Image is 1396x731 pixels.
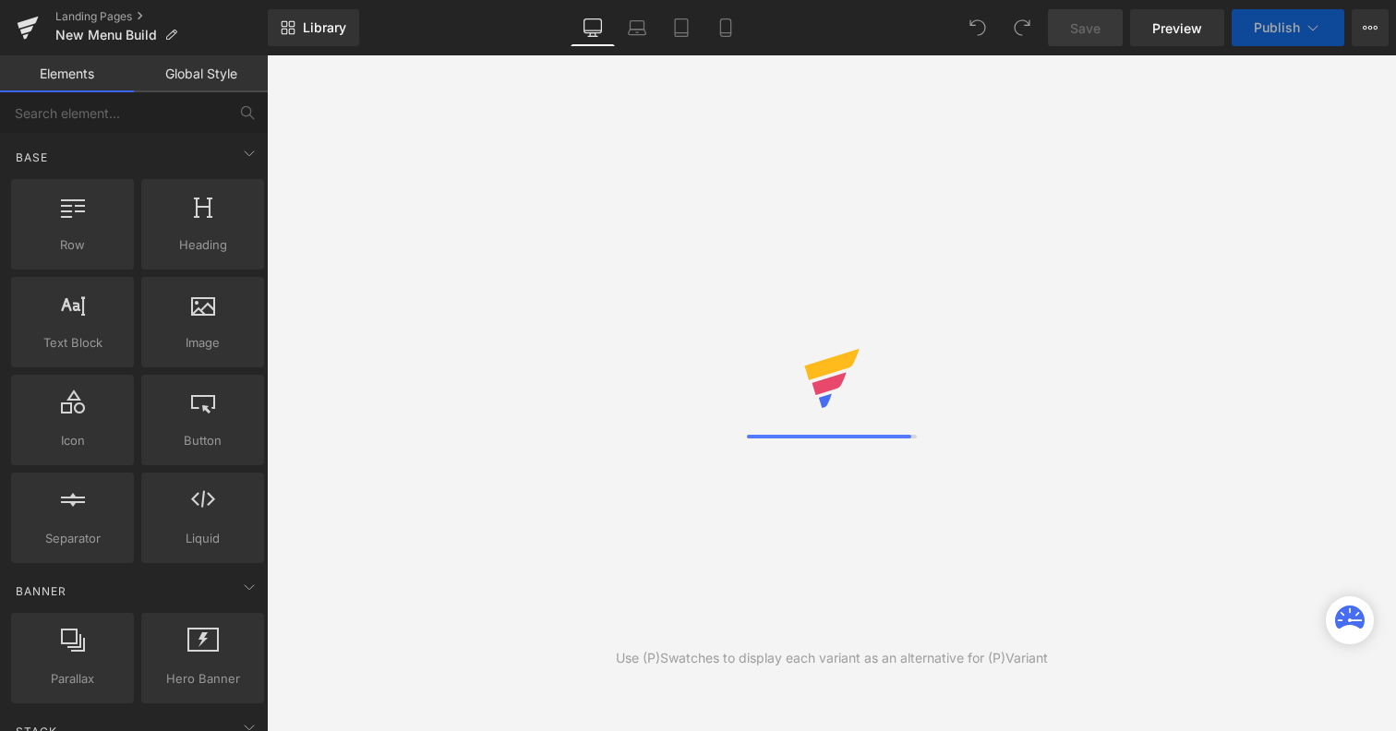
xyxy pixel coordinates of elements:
a: Desktop [571,9,615,46]
span: Text Block [17,333,128,353]
button: Undo [959,9,996,46]
a: Global Style [134,55,268,92]
span: Button [147,431,259,450]
span: Library [303,19,346,36]
span: Banner [14,582,68,600]
a: Mobile [704,9,748,46]
span: Liquid [147,529,259,548]
button: More [1352,9,1389,46]
span: Icon [17,431,128,450]
span: Heading [147,235,259,255]
span: Row [17,235,128,255]
span: Separator [17,529,128,548]
span: Base [14,149,50,166]
button: Publish [1232,9,1344,46]
a: Tablet [659,9,704,46]
span: Save [1070,18,1101,38]
a: Laptop [615,9,659,46]
div: Use (P)Swatches to display each variant as an alternative for (P)Variant [616,648,1048,668]
span: Preview [1152,18,1202,38]
span: Publish [1254,20,1300,35]
a: Preview [1130,9,1224,46]
span: Hero Banner [147,669,259,689]
button: Redo [1004,9,1041,46]
span: New Menu Build [55,28,157,42]
a: Landing Pages [55,9,268,24]
a: New Library [268,9,359,46]
span: Image [147,333,259,353]
span: Parallax [17,669,128,689]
